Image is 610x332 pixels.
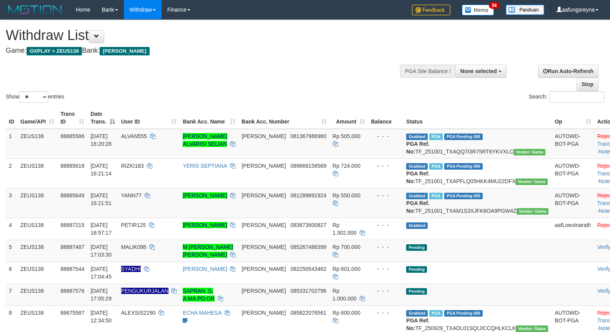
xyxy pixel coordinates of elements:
td: ZEUS138 [17,129,57,159]
a: [PERSON_NAME] [183,266,227,272]
span: 88885586 [60,133,84,139]
span: [DATE] 17:03:30 [90,244,112,258]
a: M [PERSON_NAME] [PERSON_NAME] [183,244,233,258]
a: Run Auto-Refresh [538,65,598,78]
td: ZEUS138 [17,188,57,218]
th: Trans ID: activate to sort column ascending [57,107,87,129]
span: Rp 724.000 [333,163,360,169]
span: [PERSON_NAME] [242,222,286,228]
td: aafLoeutnarath [552,218,594,240]
th: Status [403,107,552,129]
span: [PERSON_NAME] [100,47,149,55]
span: PGA Pending [444,193,483,199]
span: Copy 081289891924 to clipboard [290,192,326,199]
span: [DATE] 17:04:45 [90,266,112,280]
span: MALIK098 [121,244,146,250]
a: [PERSON_NAME] [183,222,227,228]
b: PGA Ref. No: [406,170,429,184]
span: Marked by aafanarl [429,163,443,170]
td: ZEUS138 [17,262,57,284]
a: [PERSON_NAME] [183,192,227,199]
a: SAPRAN. S, A.MA.PD.OR [183,288,214,302]
td: AUTOWD-BOT-PGA [552,158,594,188]
span: Copy 082250543462 to clipboard [290,266,326,272]
td: ZEUS138 [17,218,57,240]
span: 88887544 [60,266,84,272]
span: Rp 1.000.000 [333,288,357,302]
span: 34 [489,2,499,9]
span: [DATE] 17:05:29 [90,288,112,302]
span: Vendor URL: https://trx31.1velocity.biz [516,325,548,332]
img: Feedback.jpg [412,5,450,15]
span: Rp 600.000 [333,310,360,316]
td: ZEUS138 [17,284,57,305]
button: None selected [455,65,507,78]
span: PGA Pending [444,133,483,140]
td: ZEUS138 [17,240,57,262]
b: PGA Ref. No: [406,317,429,331]
span: [DATE] 16:57:17 [90,222,112,236]
label: Search: [529,91,604,103]
th: ID [6,107,17,129]
div: - - - [371,221,400,229]
th: Balance [368,107,403,129]
img: MOTION_logo.png [6,4,64,15]
span: Rp 1.302.000 [333,222,357,236]
span: [DATE] 16:20:28 [90,133,112,147]
span: PGA Pending [444,163,483,170]
span: [PERSON_NAME] [242,133,286,139]
span: [PERSON_NAME] [242,310,286,316]
span: [DATE] 12:34:50 [90,310,112,324]
a: ECHA MAHESA [183,310,221,316]
td: TF_251001_TXAQQ7I3R75RT6YKVXLC [403,129,552,159]
th: Amount: activate to sort column ascending [330,107,368,129]
span: Grabbed [406,163,428,170]
span: Rp 700.000 [333,244,360,250]
td: 1 [6,129,17,159]
label: Show entries [6,91,64,103]
td: 4 [6,218,17,240]
select: Showentries [19,91,48,103]
span: Copy 089669156569 to clipboard [290,163,326,169]
div: - - - [371,309,400,317]
span: Vendor URL: https://trx31.1velocity.biz [513,149,546,155]
span: 88885618 [60,163,84,169]
div: - - - [371,192,400,199]
span: Marked by aafanarl [429,193,443,199]
span: Grabbed [406,193,428,199]
th: Op: activate to sort column ascending [552,107,594,129]
span: None selected [460,68,497,74]
td: TF_251001_TXAPFLQ05HKK4MU22DFX [403,158,552,188]
td: 2 [6,158,17,188]
span: Marked by aafanarl [429,133,443,140]
span: YANN77 [121,192,142,199]
a: [PERSON_NAME] ALVARISI SELIAN [183,133,227,147]
span: 88887487 [60,244,84,250]
td: 7 [6,284,17,305]
span: [PERSON_NAME] [242,266,286,272]
span: OXPLAY > ZEUS138 [27,47,82,55]
div: - - - [371,132,400,140]
div: - - - [371,265,400,273]
span: RIZKI183 [121,163,144,169]
span: Grabbed [406,310,428,317]
span: Copy 085822076561 to clipboard [290,310,326,316]
span: Rp 550.000 [333,192,360,199]
th: Bank Acc. Name: activate to sort column ascending [180,107,238,129]
span: PGA Pending [444,310,483,317]
span: [PERSON_NAME] [242,163,286,169]
div: - - - [371,287,400,295]
td: AUTOWD-BOT-PGA [552,188,594,218]
b: PGA Ref. No: [406,141,429,155]
span: Pending [406,244,427,251]
span: Copy 083873600827 to clipboard [290,222,326,228]
div: PGA Site Balance / [400,65,455,78]
img: Button%20Memo.svg [462,5,494,15]
th: Bank Acc. Number: activate to sort column ascending [238,107,329,129]
td: 5 [6,240,17,262]
span: Nama rekening ada tanda titik/strip, harap diedit [121,266,141,272]
div: - - - [371,243,400,251]
span: Vendor URL: https://trx31.1velocity.biz [517,208,549,215]
a: Stop [577,78,598,91]
span: PETIR125 [121,222,146,228]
